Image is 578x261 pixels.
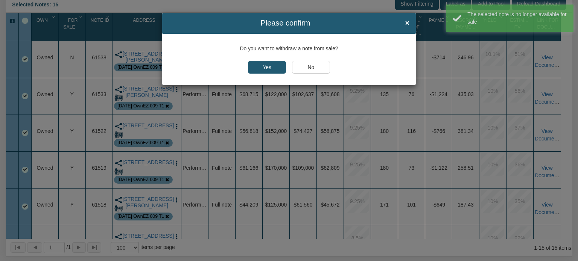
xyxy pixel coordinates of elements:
[169,19,402,27] span: Please confirm
[292,61,330,74] input: No
[174,45,405,53] div: Do you want to withdraw a note from sale?
[248,61,286,74] input: Yes
[467,11,567,26] div: The selected note is no longer available for sale
[405,19,410,27] span: ×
